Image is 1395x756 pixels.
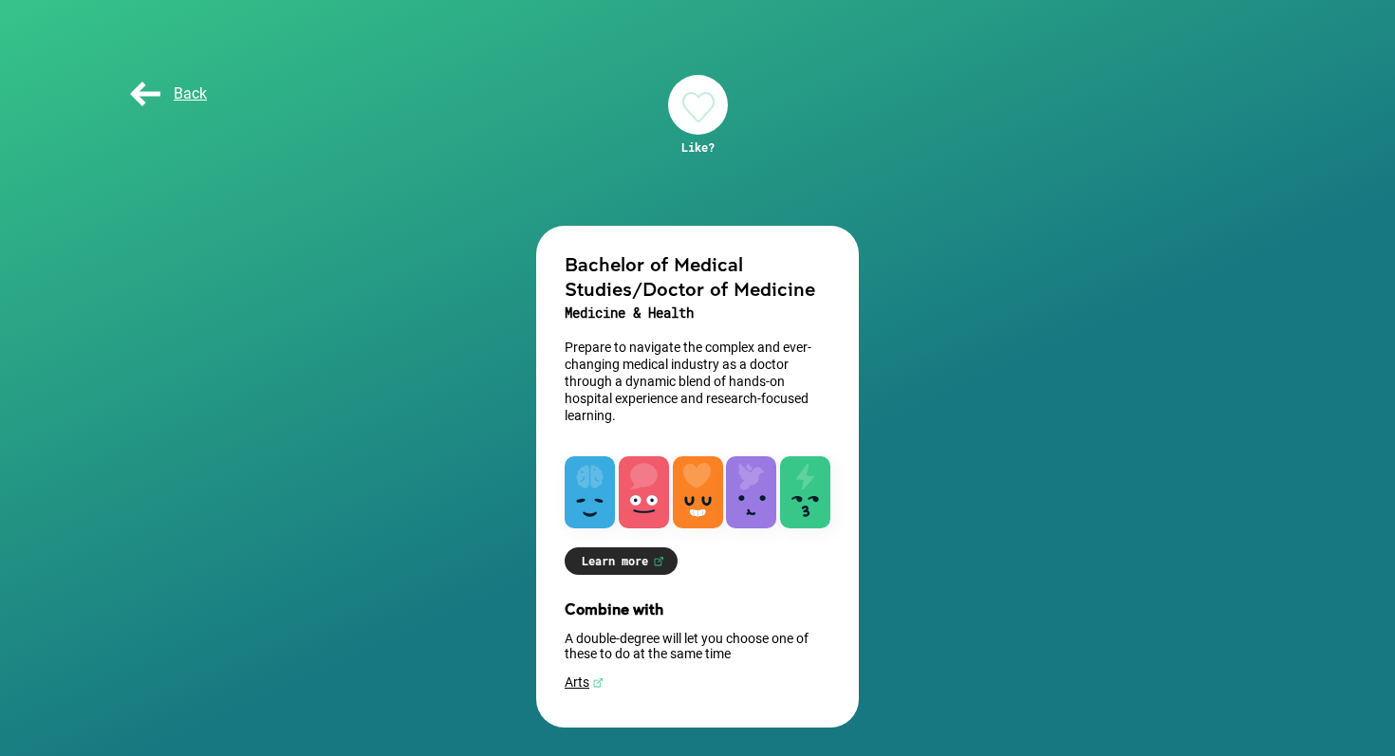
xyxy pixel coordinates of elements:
a: Arts [565,674,830,690]
p: Prepare to navigate the complex and ever-changing medical industry as a doctor through a dynamic ... [565,339,830,424]
h3: Medicine & Health [565,301,830,325]
a: Learn more [565,547,678,575]
div: Like? [668,139,728,155]
span: Back [126,84,207,102]
p: A double-degree will let you choose one of these to do at the same time [565,631,830,661]
h3: Combine with [565,599,830,618]
img: Arts [592,677,604,689]
h2: Bachelor of Medical Studies/Doctor of Medicine [565,251,830,301]
img: Learn more [653,556,664,567]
